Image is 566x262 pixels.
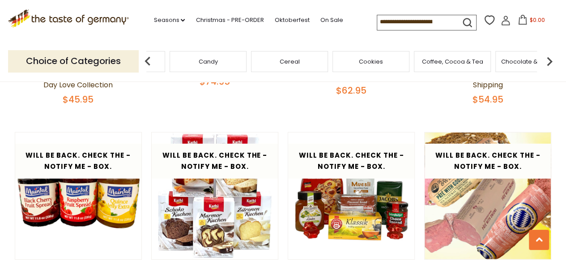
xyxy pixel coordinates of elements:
a: Christmas - PRE-ORDER [196,15,264,25]
span: $62.95 [336,84,366,97]
a: Cookies [359,58,383,65]
span: $45.95 [63,93,94,106]
img: The Taste of Germany Savory Spread & Whole Grain Bread Collection [425,133,551,259]
img: previous arrow [139,52,157,70]
a: Candy [199,58,218,65]
img: German Breakfast in Bed Collection, 9pc., Free Shipping [288,133,415,259]
a: Oktoberfest [274,15,309,25]
button: $0.00 [512,15,550,28]
a: On Sale [320,15,343,25]
img: Maintal "Black-Red-Golden" Premium Fruit Preserves, 3 pack - SPECIAL PRICE [15,133,142,259]
img: Kathi German Baking Mix Kit Assortment, 5-pack, Free Shipping [152,133,278,259]
span: $54.95 [472,93,503,106]
p: Choice of Categories [8,50,139,72]
a: Cereal [280,58,300,65]
a: Seasons [153,15,185,25]
a: Coffee, Cocoa & Tea [422,58,483,65]
img: next arrow [540,52,558,70]
span: $0.00 [529,16,545,24]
